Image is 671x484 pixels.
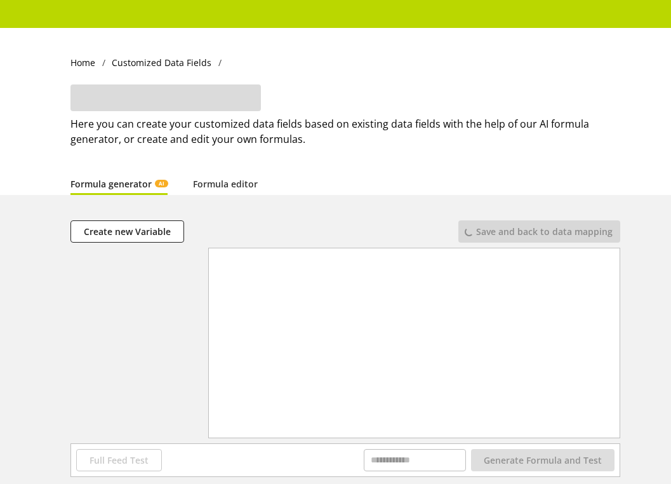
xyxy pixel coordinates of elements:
span: AI [159,180,164,187]
button: Generate Formula and Test [471,449,615,471]
button: Full Feed Test [76,449,162,471]
span: Generate Formula and Test [484,454,602,467]
h2: Here you can create your customized data fields based on existing data fields with the help of ou... [70,116,620,147]
a: Formula generatorAI [70,177,168,191]
a: Formula editor [193,177,258,191]
span: Full Feed Test [90,454,149,467]
span: Create new Variable [84,225,171,238]
button: Create new Variable [70,220,184,243]
a: Home [70,56,102,69]
a: Customized Data Fields [105,56,218,69]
